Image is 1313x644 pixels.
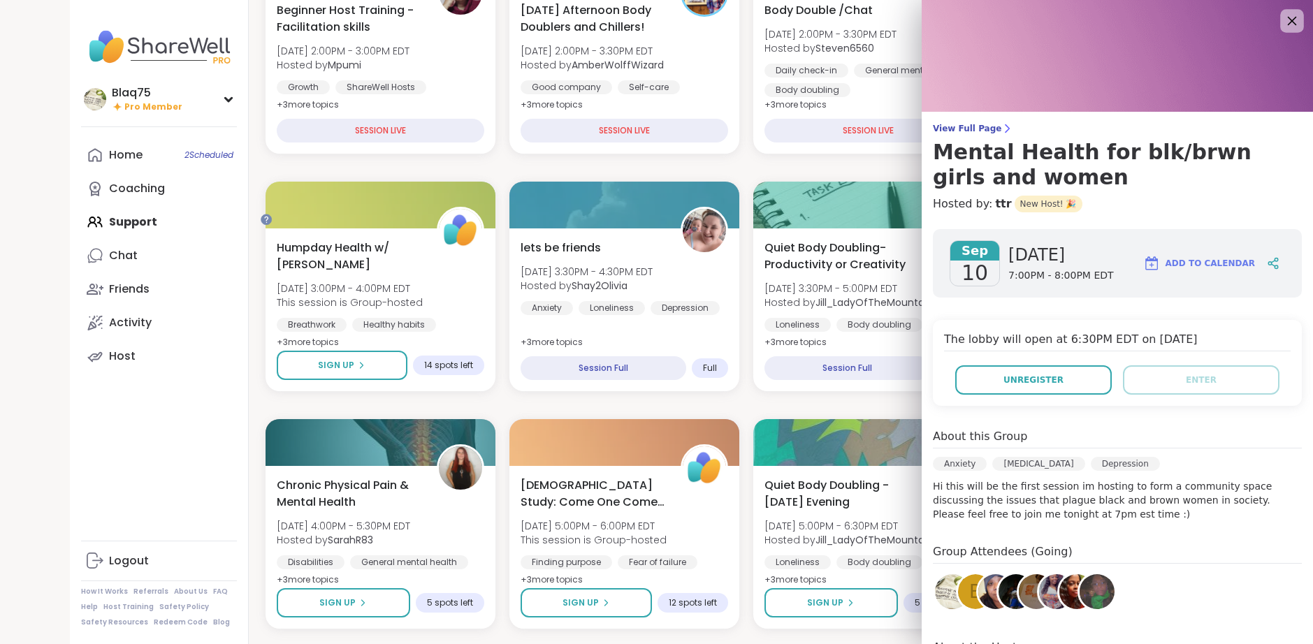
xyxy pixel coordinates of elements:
[764,588,898,617] button: Sign Up
[109,147,143,163] div: Home
[933,572,972,611] a: Blaq75
[1123,365,1279,395] button: Enter
[836,555,922,569] div: Body doubling
[1017,572,1056,611] a: Vici
[996,572,1036,611] a: Sandra_D
[618,555,697,569] div: Fear of failure
[277,240,421,273] span: Humpday Health w/ [PERSON_NAME]
[112,85,182,101] div: Blaq75
[133,587,168,597] a: Referrals
[154,617,208,627] a: Redeem Code
[933,123,1302,134] span: View Full Page
[962,261,988,286] span: 10
[521,265,653,279] span: [DATE] 3:30PM - 4:30PM EDT
[328,533,373,547] b: SarahR83
[976,572,1015,611] a: Coach_T
[1057,572,1096,611] a: yewatt45
[836,318,922,332] div: Body doubling
[978,574,1013,609] img: Coach_T
[81,587,128,597] a: How It Works
[764,41,897,55] span: Hosted by
[995,196,1011,212] a: ttr
[933,140,1302,190] h3: Mental Health for blk/brwn girls and women
[439,209,482,252] img: ShareWell
[521,2,665,36] span: [DATE] Afternoon Body Doublers and Chillers!
[1166,257,1255,270] span: Add to Calendar
[669,597,717,608] span: 12 spots left
[618,80,680,94] div: Self-care
[521,356,686,380] div: Session Full
[764,295,933,309] span: Hosted by
[521,119,728,142] div: SESSION LIVE
[992,457,1085,471] div: [MEDICAL_DATA]
[81,544,237,578] a: Logout
[81,272,237,306] a: Friends
[521,555,612,569] div: Finding purpose
[277,2,421,36] span: Beginner Host Training - Facilitation skills
[277,58,409,72] span: Hosted by
[277,44,409,58] span: [DATE] 2:00PM - 3:00PM EDT
[1037,572,1076,611] a: Nichole777
[124,101,182,113] span: Pro Member
[935,574,970,609] img: Blaq75
[1039,574,1074,609] img: Nichole777
[651,301,720,315] div: Depression
[1008,269,1114,283] span: 7:00PM - 8:00PM EDT
[764,555,831,569] div: Loneliness
[81,138,237,172] a: Home2Scheduled
[703,363,717,374] span: Full
[159,602,209,612] a: Safety Policy
[969,578,982,606] span: B
[427,597,473,608] span: 5 spots left
[933,428,1027,445] h4: About this Group
[109,248,138,263] div: Chat
[956,572,995,611] a: B
[572,279,628,293] b: Shay2Olivia
[213,587,228,597] a: FAQ
[933,123,1302,190] a: View Full PageMental Health for blk/brwn girls and women
[933,196,1302,212] h4: Hosted by:
[81,172,237,205] a: Coaching
[81,239,237,272] a: Chat
[424,360,473,371] span: 14 spots left
[277,80,330,94] div: Growth
[319,597,356,609] span: Sign Up
[764,2,873,19] span: Body Double /Chat
[350,555,468,569] div: General mental health
[439,446,482,490] img: SarahR83
[764,477,909,511] span: Quiet Body Doubling -[DATE] Evening
[1059,574,1094,609] img: yewatt45
[1015,196,1082,212] span: New Host! 🎉
[81,602,98,612] a: Help
[1143,255,1160,272] img: ShareWell Logomark
[764,64,848,78] div: Daily check-in
[277,555,344,569] div: Disabilities
[335,80,426,94] div: ShareWell Hosts
[521,477,665,511] span: [DEMOGRAPHIC_DATA] Study: Come One Come All
[352,318,436,332] div: Healthy habits
[764,240,909,273] span: Quiet Body Doubling- Productivity or Creativity
[277,295,423,309] span: This session is Group-hosted
[683,446,726,490] img: ShareWell
[579,301,645,315] div: Loneliness
[277,533,410,547] span: Hosted by
[521,80,612,94] div: Good company
[521,301,573,315] div: Anxiety
[521,44,664,58] span: [DATE] 2:00PM - 3:30PM EDT
[109,281,150,297] div: Friends
[84,88,106,110] img: Blaq75
[572,58,664,72] b: AmberWolffWizard
[933,457,987,471] div: Anxiety
[955,365,1112,395] button: Unregister
[109,181,165,196] div: Coaching
[81,339,237,373] a: Host
[1186,374,1217,386] span: Enter
[213,617,230,627] a: Blog
[815,41,874,55] b: Steven6560
[521,240,601,256] span: lets be friends
[277,588,410,617] button: Sign Up
[261,214,272,225] iframe: Spotlight
[277,519,410,533] span: [DATE] 4:00PM - 5:30PM EDT
[81,306,237,339] a: Activity
[1019,574,1054,609] img: Vici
